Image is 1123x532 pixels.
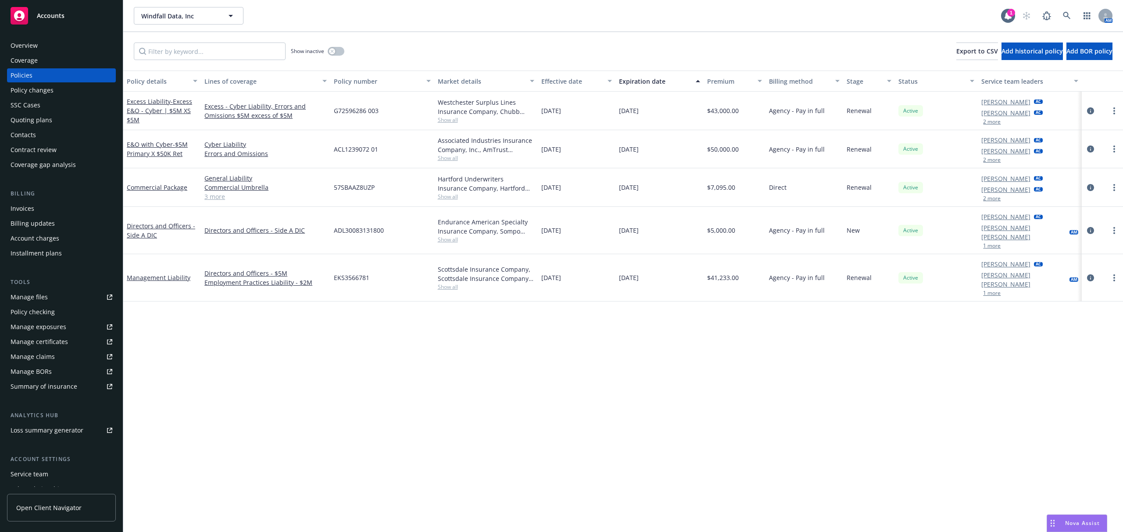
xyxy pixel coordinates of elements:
a: Manage exposures [7,320,116,334]
span: Add historical policy [1001,47,1063,55]
span: [DATE] [619,145,639,154]
span: [DATE] [619,226,639,235]
span: [DATE] [541,145,561,154]
div: Drag to move [1047,515,1058,532]
span: 57SBAAZ8UZP [334,183,375,192]
span: Show all [438,236,534,243]
div: Effective date [541,77,602,86]
a: Report a Bug [1038,7,1055,25]
button: Premium [704,71,766,92]
div: Service team [11,467,48,481]
span: Show all [438,116,534,124]
div: Manage certificates [11,335,68,349]
a: [PERSON_NAME] [981,259,1030,269]
div: Installment plans [11,246,62,260]
span: Renewal [847,273,872,282]
a: General Liability [204,174,327,183]
div: Summary of insurance [11,379,77,394]
div: Coverage [11,53,38,67]
div: Billing updates [11,216,55,231]
span: [DATE] [541,273,561,282]
div: Account settings [7,455,116,464]
span: Active [902,274,919,282]
a: circleInformation [1085,106,1096,116]
a: Cyber Liability [204,140,327,149]
div: Manage files [11,290,48,304]
a: Management Liability [127,273,190,282]
a: Directors and Officers - $5M [204,269,327,278]
span: $43,000.00 [707,106,739,115]
span: Agency - Pay in full [769,145,825,154]
span: Show all [438,193,534,200]
div: Policy details [127,77,188,86]
a: Loss summary generator [7,423,116,437]
span: Show all [438,283,534,291]
a: circleInformation [1085,225,1096,236]
button: Add historical policy [1001,43,1063,60]
span: [DATE] [541,226,561,235]
a: [PERSON_NAME] [981,97,1030,106]
span: Add BOR policy [1066,47,1112,55]
a: Manage claims [7,350,116,364]
a: [PERSON_NAME] [981,108,1030,117]
a: Policies [7,68,116,82]
button: Windfall Data, Inc [134,7,243,25]
button: Billing method [765,71,843,92]
button: 2 more [983,196,1001,201]
div: 1 [1007,9,1015,17]
a: E&O with Cyber [127,140,188,158]
div: Lines of coverage [204,77,317,86]
span: G72596286 003 [334,106,379,115]
span: [DATE] [541,106,561,115]
div: Analytics hub [7,411,116,420]
button: Add BOR policy [1066,43,1112,60]
a: Excess - Cyber Liability, Errors and Omissions $5M excess of $5M [204,102,327,120]
div: Account charges [11,231,59,245]
a: Billing updates [7,216,116,231]
a: circleInformation [1085,144,1096,154]
div: Manage claims [11,350,55,364]
span: New [847,226,860,235]
button: 2 more [983,157,1001,163]
a: [PERSON_NAME] [PERSON_NAME] [981,223,1066,241]
button: 1 more [983,243,1001,248]
a: Employment Practices Liability - $2M [204,278,327,287]
div: Contacts [11,128,36,142]
span: Windfall Data, Inc [141,11,217,21]
a: more [1109,273,1119,283]
a: [PERSON_NAME] [981,185,1030,194]
input: Filter by keyword... [134,43,286,60]
span: Open Client Navigator [16,503,82,512]
button: Stage [843,71,895,92]
div: Overview [11,39,38,53]
a: 3 more [204,192,327,201]
a: [PERSON_NAME] [981,146,1030,156]
span: Active [902,145,919,153]
button: Status [895,71,978,92]
a: Installment plans [7,246,116,260]
a: Accounts [7,4,116,28]
span: [DATE] [619,273,639,282]
a: Errors and Omissions [204,149,327,158]
a: Switch app [1078,7,1096,25]
div: Stage [847,77,882,86]
button: Market details [434,71,538,92]
div: Service team leaders [981,77,1068,86]
div: Hartford Underwriters Insurance Company, Hartford Insurance Group [438,174,534,193]
button: Policy number [330,71,434,92]
div: Policy checking [11,305,55,319]
div: Billing [7,189,116,198]
a: circleInformation [1085,273,1096,283]
button: Export to CSV [956,43,998,60]
div: Policies [11,68,32,82]
div: SSC Cases [11,98,40,112]
div: Coverage gap analysis [11,158,76,172]
div: Loss summary generator [11,423,83,437]
span: Export to CSV [956,47,998,55]
span: Active [902,184,919,192]
button: Service team leaders [978,71,1081,92]
a: Invoices [7,202,116,216]
a: more [1109,225,1119,236]
button: 1 more [983,291,1001,296]
a: Policy changes [7,83,116,97]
